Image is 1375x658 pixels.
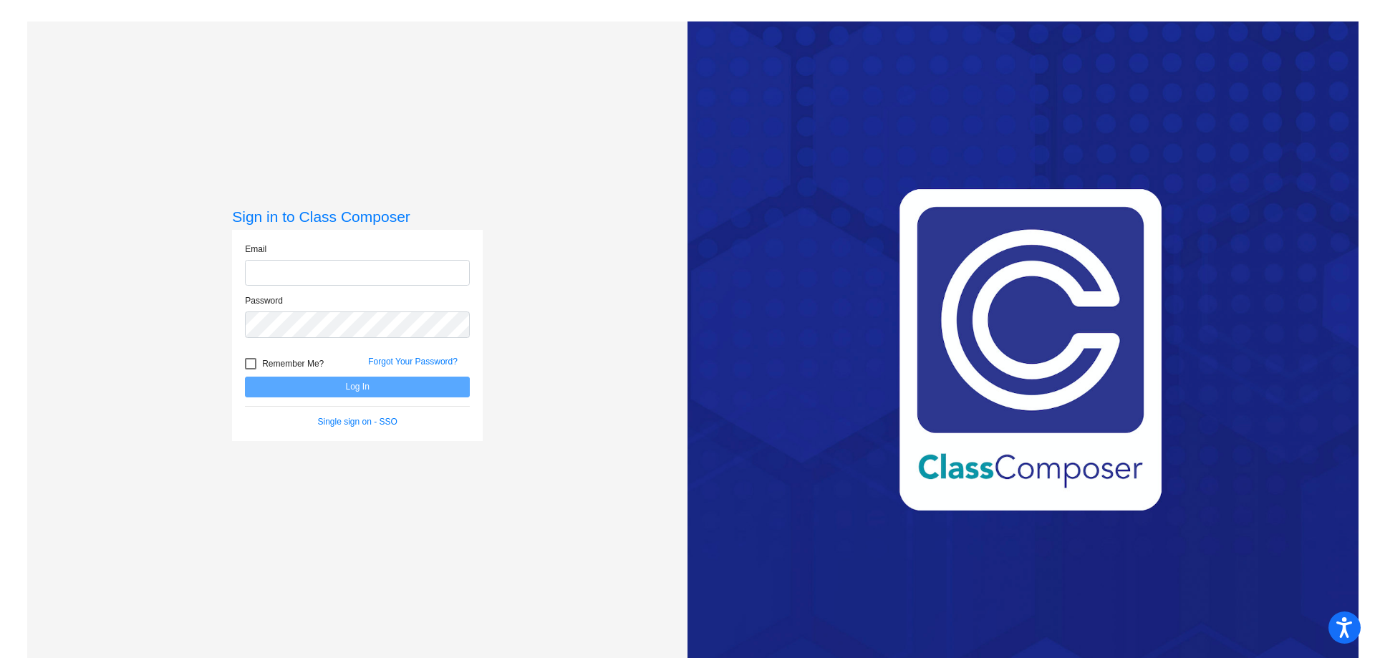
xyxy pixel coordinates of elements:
button: Log In [245,377,470,397]
h3: Sign in to Class Composer [232,208,483,226]
a: Single sign on - SSO [318,417,397,427]
label: Password [245,294,283,307]
span: Remember Me? [262,355,324,372]
a: Forgot Your Password? [368,357,458,367]
label: Email [245,243,266,256]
